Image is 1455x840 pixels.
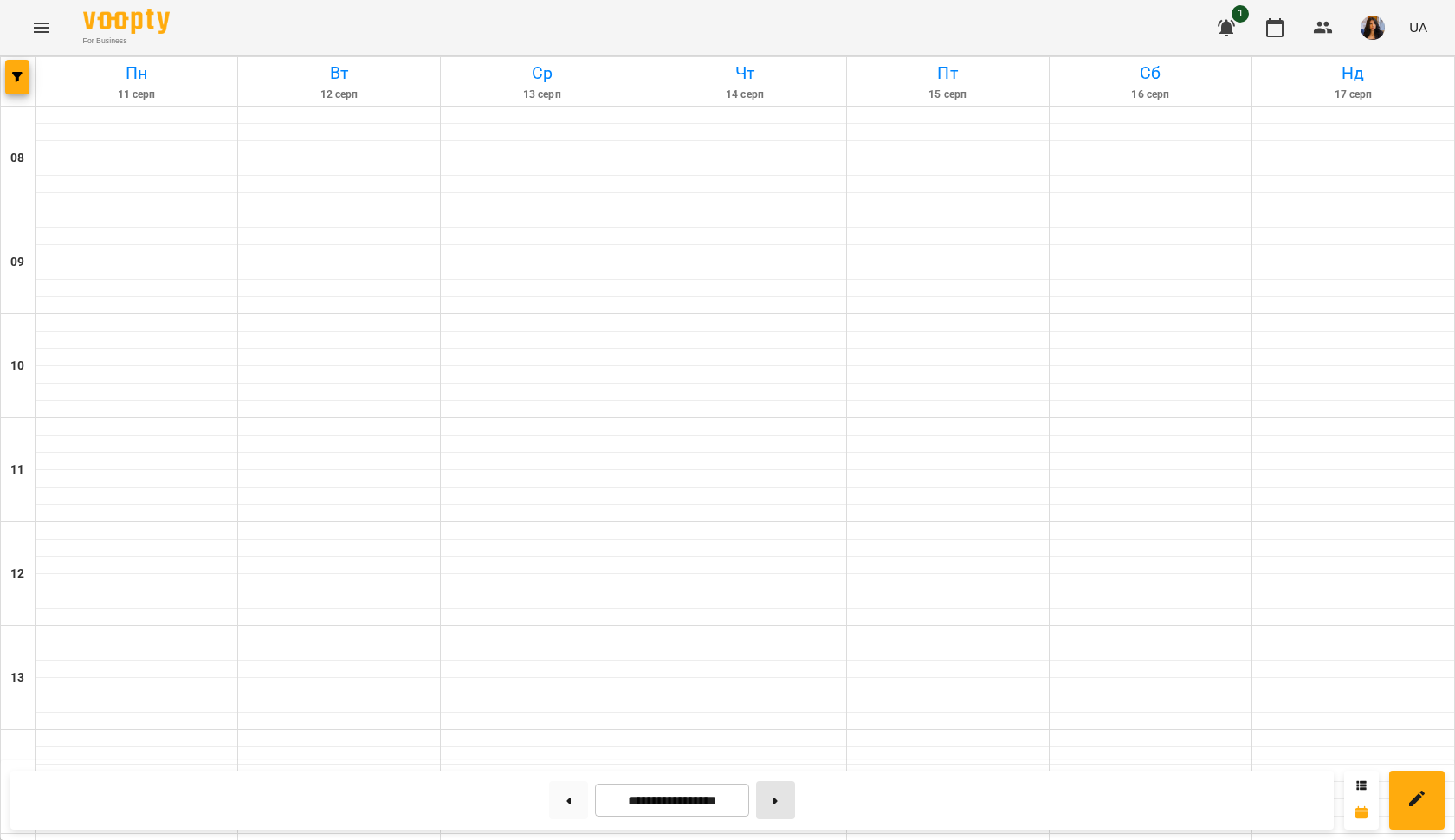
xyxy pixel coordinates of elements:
button: UA [1402,11,1434,43]
img: 6eca7ffc36745e4d4eef599d114aded9.jpg [1361,16,1385,40]
button: Menu [21,7,62,48]
h6: Сб [1052,60,1249,87]
h6: 13 [10,669,24,688]
span: UA [1409,18,1427,36]
span: 1 [1232,5,1249,23]
span: For Business [83,36,170,47]
h6: 10 [10,357,24,376]
h6: 11 серп [38,87,235,103]
h6: 08 [10,149,24,168]
h6: 14 серп [646,87,843,103]
h6: Чт [646,60,843,87]
h6: 12 [10,565,24,584]
h6: 12 серп [241,87,437,103]
h6: 13 серп [443,87,640,103]
h6: Ср [443,60,640,87]
h6: 09 [10,253,24,272]
h6: 17 серп [1255,87,1452,103]
h6: Вт [241,60,437,87]
h6: 16 серп [1052,87,1249,103]
h6: Пн [38,60,235,87]
h6: 15 серп [850,87,1046,103]
img: Voopty Logo [83,9,170,34]
h6: Нд [1255,60,1452,87]
h6: Пт [850,60,1046,87]
h6: 11 [10,461,24,480]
